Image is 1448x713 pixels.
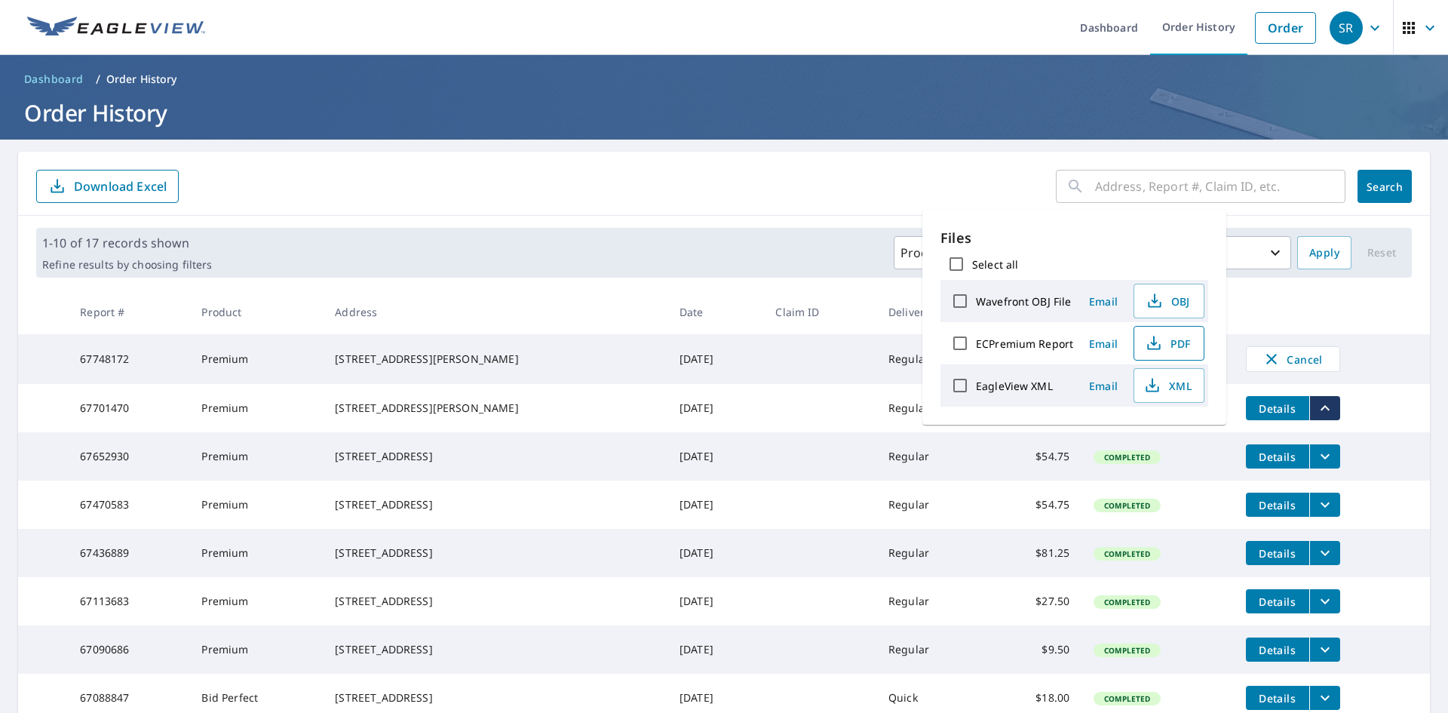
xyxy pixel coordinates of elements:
[27,17,205,39] img: EV Logo
[986,625,1082,674] td: $9.50
[1134,326,1204,361] button: PDF
[986,529,1082,577] td: $81.25
[940,228,1208,248] p: Files
[335,690,655,705] div: [STREET_ADDRESS]
[68,384,189,432] td: 67701470
[189,432,323,481] td: Premium
[1357,170,1412,203] button: Search
[68,481,189,529] td: 67470583
[18,67,90,91] a: Dashboard
[1309,541,1340,565] button: filesDropdownBtn-67436889
[763,290,876,334] th: Claim ID
[976,379,1053,393] label: EagleView XML
[68,334,189,384] td: 67748172
[1246,541,1309,565] button: detailsBtn-67436889
[667,625,764,674] td: [DATE]
[1309,244,1339,263] span: Apply
[189,625,323,674] td: Premium
[189,577,323,625] td: Premium
[1309,444,1340,469] button: filesDropdownBtn-67652930
[1309,638,1340,662] button: filesDropdownBtn-67090686
[1255,450,1300,464] span: Details
[1309,396,1340,420] button: filesDropdownBtn-67701470
[1246,493,1309,517] button: detailsBtn-67470583
[24,72,84,87] span: Dashboard
[335,352,655,367] div: [STREET_ADDRESS][PERSON_NAME]
[1255,498,1300,512] span: Details
[1095,693,1159,704] span: Completed
[18,67,1430,91] nav: breadcrumb
[1095,165,1345,207] input: Address, Report #, Claim ID, etc.
[1095,597,1159,607] span: Completed
[1309,493,1340,517] button: filesDropdownBtn-67470583
[876,432,986,481] td: Regular
[1095,500,1159,511] span: Completed
[876,334,986,384] td: Regular
[1079,290,1127,313] button: Email
[667,529,764,577] td: [DATE]
[1246,444,1309,469] button: detailsBtn-67652930
[189,290,323,334] th: Product
[68,577,189,625] td: 67113683
[1079,332,1127,355] button: Email
[335,497,655,512] div: [STREET_ADDRESS]
[1143,292,1192,310] span: OBJ
[68,432,189,481] td: 67652930
[667,577,764,625] td: [DATE]
[876,577,986,625] td: Regular
[976,294,1071,309] label: Wavefront OBJ File
[335,642,655,657] div: [STREET_ADDRESS]
[1309,589,1340,613] button: filesDropdownBtn-67113683
[335,546,655,561] div: [STREET_ADDRESS]
[1330,11,1363,45] div: SR
[1246,686,1309,710] button: detailsBtn-67088847
[1297,236,1351,269] button: Apply
[972,257,1018,272] label: Select all
[74,178,167,195] p: Download Excel
[335,449,655,464] div: [STREET_ADDRESS]
[1134,368,1204,403] button: XML
[876,384,986,432] td: Regular
[189,384,323,432] td: Premium
[68,290,189,334] th: Report #
[1143,334,1192,352] span: PDF
[1262,350,1324,368] span: Cancel
[106,72,177,87] p: Order History
[1085,379,1121,393] span: Email
[1246,396,1309,420] button: detailsBtn-67701470
[335,401,655,416] div: [STREET_ADDRESS][PERSON_NAME]
[1255,12,1316,44] a: Order
[667,481,764,529] td: [DATE]
[1255,595,1300,609] span: Details
[1255,401,1300,416] span: Details
[667,290,764,334] th: Date
[42,234,212,252] p: 1-10 of 17 records shown
[986,481,1082,529] td: $54.75
[1095,645,1159,656] span: Completed
[96,70,100,88] li: /
[1095,452,1159,463] span: Completed
[1309,686,1340,710] button: filesDropdownBtn-67088847
[1085,294,1121,309] span: Email
[667,432,764,481] td: [DATE]
[876,529,986,577] td: Regular
[986,577,1082,625] td: $27.50
[1134,284,1204,318] button: OBJ
[1095,549,1159,559] span: Completed
[1246,589,1309,613] button: detailsBtn-67113683
[1079,374,1127,398] button: Email
[876,481,986,529] td: Regular
[1085,337,1121,351] span: Email
[18,97,1430,128] h1: Order History
[323,290,667,334] th: Address
[1370,180,1400,194] span: Search
[189,529,323,577] td: Premium
[986,432,1082,481] td: $54.75
[36,170,179,203] button: Download Excel
[335,594,655,609] div: [STREET_ADDRESS]
[42,258,212,272] p: Refine results by choosing filters
[1143,376,1192,395] span: XML
[876,625,986,674] td: Regular
[68,625,189,674] td: 67090686
[1246,346,1340,372] button: Cancel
